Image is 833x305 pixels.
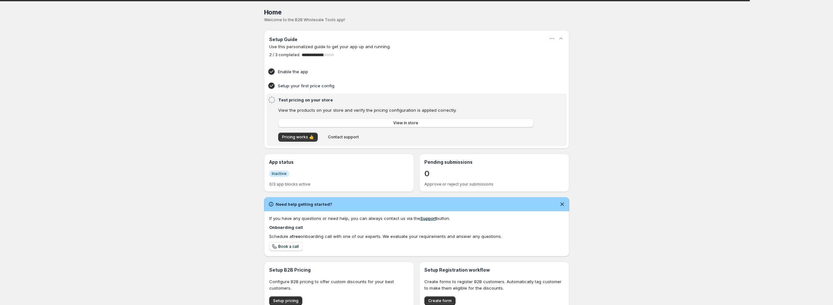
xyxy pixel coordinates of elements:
[269,278,409,291] p: Configure B2B pricing to offer custom discounts for your best customers.
[269,36,297,43] h3: Setup Guide
[324,133,363,142] button: Contact support
[269,52,299,57] span: 2 / 3 completed
[428,298,452,303] span: Create form
[269,182,409,187] p: 0/3 app blocks active
[272,171,287,176] span: Inactive
[269,159,409,165] h3: App status
[278,118,534,127] a: View in store
[278,244,299,249] span: Book a call
[269,267,409,273] h3: Setup B2B Pricing
[269,233,564,240] div: Schedule a onboarding call with one of our experts. We evaluate your requirements and answer any ...
[558,200,567,209] button: Dismiss notification
[269,170,289,177] a: InfoInactive
[292,234,300,239] b: free
[424,159,564,165] h3: Pending submissions
[278,133,318,142] button: Pricing works 👍
[424,182,564,187] p: Approve or reject your submissions
[278,83,536,89] h4: Setup your first price config
[282,135,314,140] span: Pricing works 👍
[424,278,564,291] p: Create forms to register B2B customers. Automatically tag customer to make them eligible for the ...
[278,97,536,103] h4: Test pricing on your store
[269,215,564,222] div: If you have any questions or need help, you can always contact us via the button.
[269,43,564,50] p: Use this personalized guide to get your app up and running.
[264,8,282,16] span: Home
[420,216,436,221] a: Support
[269,242,303,251] a: Book a call
[278,68,536,75] h4: Enable the app
[424,267,564,273] h3: Setup Registration workflow
[328,135,359,140] span: Contact support
[278,107,534,113] p: View the products on your store and verify the pricing configuration is applied correctly.
[264,17,569,22] p: Welcome to the B2B Wholesale Tools app!
[276,201,332,207] h2: Need help getting started?
[393,120,418,126] span: View in store
[273,298,298,303] span: Setup pricing
[424,169,430,179] a: 0
[269,224,564,231] h4: Onboarding call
